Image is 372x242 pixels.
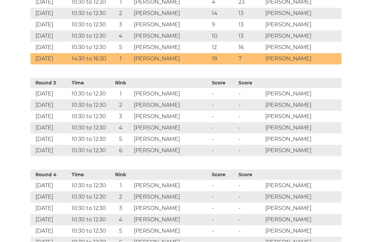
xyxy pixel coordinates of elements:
td: 12 [210,42,237,53]
td: 10:30 to 12:30 [70,134,109,145]
td: [PERSON_NAME] [264,19,342,31]
th: Score [210,170,237,180]
td: 9 [210,19,237,31]
td: - [210,100,237,111]
td: [PERSON_NAME] [132,8,210,19]
td: 6 [109,145,132,157]
td: [DATE] [30,88,70,100]
th: Rink [109,78,132,88]
td: 2 [109,8,132,19]
td: 1 [109,88,132,100]
td: [PERSON_NAME] [132,42,210,53]
td: [PERSON_NAME] [132,88,210,100]
td: 13 [237,19,264,31]
td: [PERSON_NAME] [132,180,210,192]
td: [PERSON_NAME] [132,100,210,111]
td: 10:30 to 12:30 [70,111,109,123]
td: [PERSON_NAME] [264,180,342,192]
th: Score [237,78,264,88]
td: - [210,192,237,203]
td: 10:30 to 12:30 [70,203,109,214]
td: [DATE] [30,42,70,53]
td: 16 [237,42,264,53]
td: - [237,88,264,100]
td: - [210,123,237,134]
td: [DATE] [30,19,70,31]
td: 2 [109,100,132,111]
td: [PERSON_NAME] [132,214,210,226]
td: 4 [109,31,132,42]
td: 5 [109,226,132,237]
td: - [237,100,264,111]
td: [PERSON_NAME] [264,31,342,42]
td: [PERSON_NAME] [132,226,210,237]
td: [PERSON_NAME] [264,145,342,157]
td: - [237,192,264,203]
td: [DATE] [30,100,70,111]
td: [PERSON_NAME] [264,123,342,134]
td: 5 [109,134,132,145]
td: - [237,134,264,145]
td: - [210,88,237,100]
td: [PERSON_NAME] [264,214,342,226]
td: 4 [109,123,132,134]
th: Score [210,78,237,88]
td: [DATE] [30,226,70,237]
td: [PERSON_NAME] [132,123,210,134]
td: 10:30 to 12:30 [70,88,109,100]
td: - [237,111,264,123]
td: [PERSON_NAME] [132,134,210,145]
td: 13 [237,31,264,42]
td: [PERSON_NAME] [132,192,210,203]
td: [PERSON_NAME] [264,203,342,214]
td: [DATE] [30,180,70,192]
td: - [210,226,237,237]
td: [PERSON_NAME] [264,8,342,19]
td: [PERSON_NAME] [132,111,210,123]
td: [DATE] [30,53,70,65]
td: 10:30 to 12:30 [70,31,109,42]
td: [DATE] [30,145,70,157]
td: 10:30 to 12:30 [70,214,109,226]
td: - [210,214,237,226]
td: [DATE] [30,192,70,203]
th: Round 4 [30,170,70,180]
td: 1 [109,53,132,65]
th: Time [70,78,109,88]
td: - [237,203,264,214]
td: [PERSON_NAME] [264,226,342,237]
td: 4 [109,214,132,226]
th: Time [70,170,109,180]
td: 1 [109,180,132,192]
td: [DATE] [30,134,70,145]
td: 10 [210,31,237,42]
td: [PERSON_NAME] [132,31,210,42]
td: [PERSON_NAME] [264,42,342,53]
td: - [210,180,237,192]
td: [DATE] [30,123,70,134]
th: Rink [109,170,132,180]
td: 10:30 to 12:30 [70,8,109,19]
td: 10:30 to 12:30 [70,192,109,203]
td: - [210,145,237,157]
td: [DATE] [30,31,70,42]
td: [PERSON_NAME] [264,100,342,111]
td: 2 [109,192,132,203]
td: 10:30 to 12:30 [70,226,109,237]
td: 19 [210,53,237,65]
td: - [237,145,264,157]
td: - [237,226,264,237]
td: 13 [237,8,264,19]
td: - [237,123,264,134]
th: Score [237,170,264,180]
td: [DATE] [30,8,70,19]
td: - [210,203,237,214]
td: [PERSON_NAME] [264,88,342,100]
td: [DATE] [30,111,70,123]
td: [PERSON_NAME] [132,203,210,214]
th: Round 3 [30,78,70,88]
td: 10:30 to 12:30 [70,123,109,134]
td: [PERSON_NAME] [264,192,342,203]
td: [PERSON_NAME] [264,111,342,123]
td: - [237,214,264,226]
